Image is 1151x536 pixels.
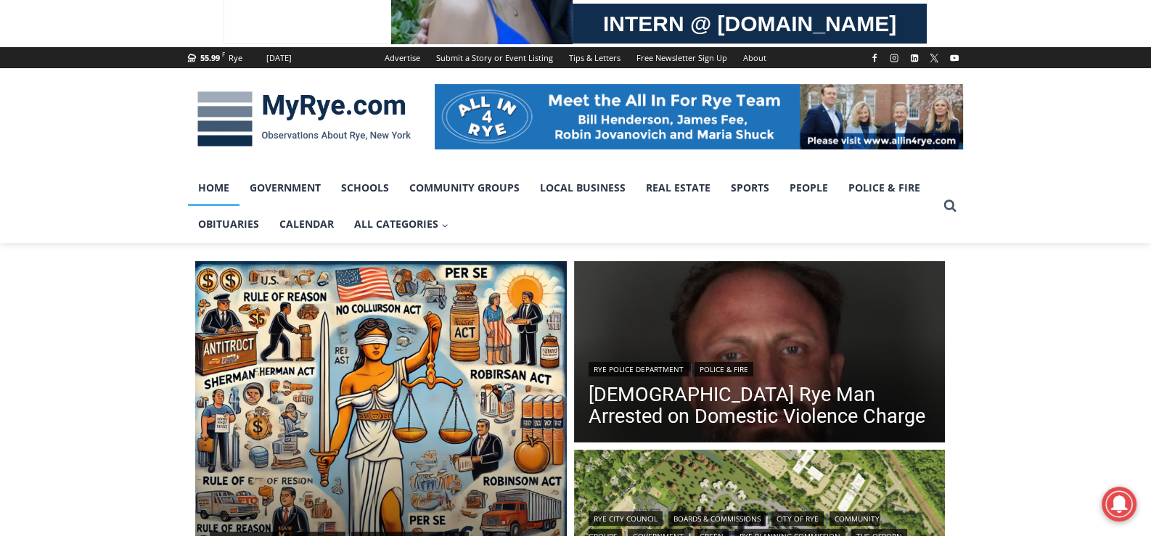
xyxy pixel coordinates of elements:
[399,170,530,206] a: Community Groups
[721,170,779,206] a: Sports
[349,141,703,181] a: Intern @ [DOMAIN_NAME]
[366,1,686,141] div: "[PERSON_NAME] and I covered the [DATE] Parade, which was a really eye opening experience as I ha...
[530,170,636,206] a: Local Business
[589,359,931,376] div: |
[695,362,753,376] a: Police & Fire
[222,50,225,58] span: F
[628,47,735,68] a: Free Newsletter Sign Up
[188,170,239,206] a: Home
[377,47,774,68] nav: Secondary Navigation
[229,51,242,65] div: Rye
[188,206,269,242] a: Obituaries
[589,362,689,376] a: Rye Police Department
[561,47,628,68] a: Tips & Letters
[771,511,824,526] a: City of Rye
[266,51,292,65] div: [DATE]
[331,170,399,206] a: Schools
[838,170,930,206] a: Police & Fire
[200,52,220,63] span: 55.99
[574,261,946,447] img: (PHOTO: Rye PD arrested Michael P. O’Connell, age 42 of Rye, NY, on a domestic violence charge on...
[188,81,420,157] img: MyRye.com
[589,384,931,427] a: [DEMOGRAPHIC_DATA] Rye Man Arrested on Domestic Violence Charge
[589,511,663,526] a: Rye City Council
[574,261,946,447] a: Read More 42 Year Old Rye Man Arrested on Domestic Violence Charge
[380,144,673,177] span: Intern @ [DOMAIN_NAME]
[937,193,963,219] button: View Search Form
[735,47,774,68] a: About
[925,49,943,67] a: X
[885,49,903,67] a: Instagram
[866,49,883,67] a: Facebook
[269,206,344,242] a: Calendar
[344,206,459,242] button: Child menu of All Categories
[906,49,923,67] a: Linkedin
[668,511,766,526] a: Boards & Commissions
[636,170,721,206] a: Real Estate
[779,170,838,206] a: People
[239,170,331,206] a: Government
[428,47,561,68] a: Submit a Story or Event Listing
[377,47,428,68] a: Advertise
[435,84,963,149] img: All in for Rye
[188,170,937,243] nav: Primary Navigation
[946,49,963,67] a: YouTube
